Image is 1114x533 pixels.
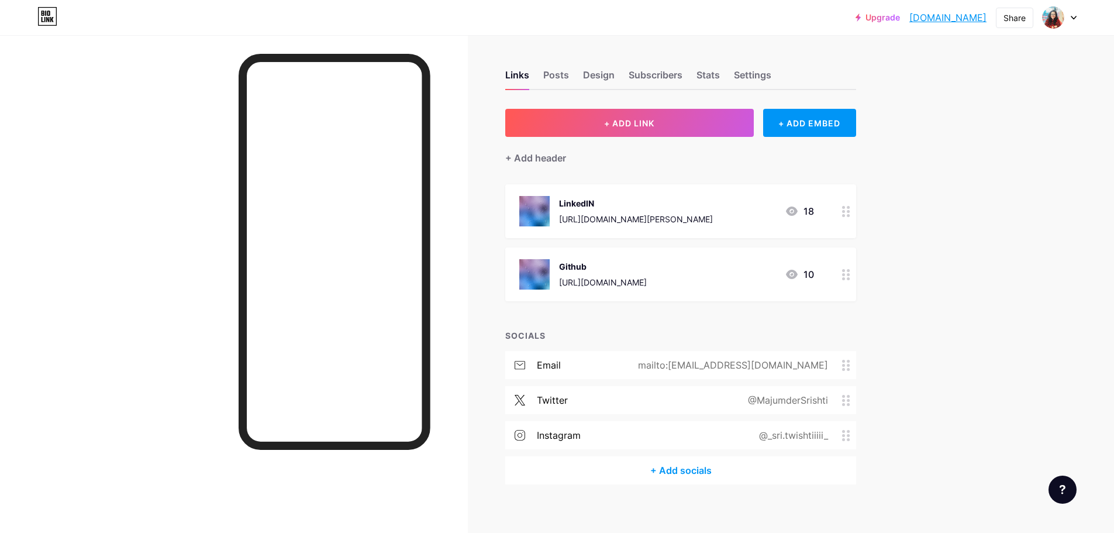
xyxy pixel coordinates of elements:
div: + Add socials [505,456,856,484]
div: [URL][DOMAIN_NAME] [559,276,647,288]
div: 10 [785,267,814,281]
div: Github [559,260,647,273]
div: Settings [734,68,771,89]
img: Srishti Majumder [1042,6,1064,29]
a: [DOMAIN_NAME] [909,11,987,25]
div: Stats [696,68,720,89]
div: 18 [785,204,814,218]
div: mailto:[EMAIL_ADDRESS][DOMAIN_NAME] [619,358,842,372]
div: twitter [537,393,568,407]
div: Links [505,68,529,89]
img: Github [519,259,550,290]
div: Posts [543,68,569,89]
div: @_sri.twishtiiiii_ [740,428,842,442]
div: [URL][DOMAIN_NAME][PERSON_NAME] [559,213,713,225]
div: LinkedIN [559,197,713,209]
div: @MajumderSrishti [729,393,842,407]
button: + ADD LINK [505,109,754,137]
div: email [537,358,561,372]
div: Subscribers [629,68,682,89]
div: SOCIALS [505,329,856,342]
span: + ADD LINK [604,118,654,128]
div: instagram [537,428,581,442]
div: + Add header [505,151,566,165]
div: + ADD EMBED [763,109,856,137]
div: Design [583,68,615,89]
a: Upgrade [856,13,900,22]
img: LinkedIN [519,196,550,226]
div: Share [1003,12,1026,24]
